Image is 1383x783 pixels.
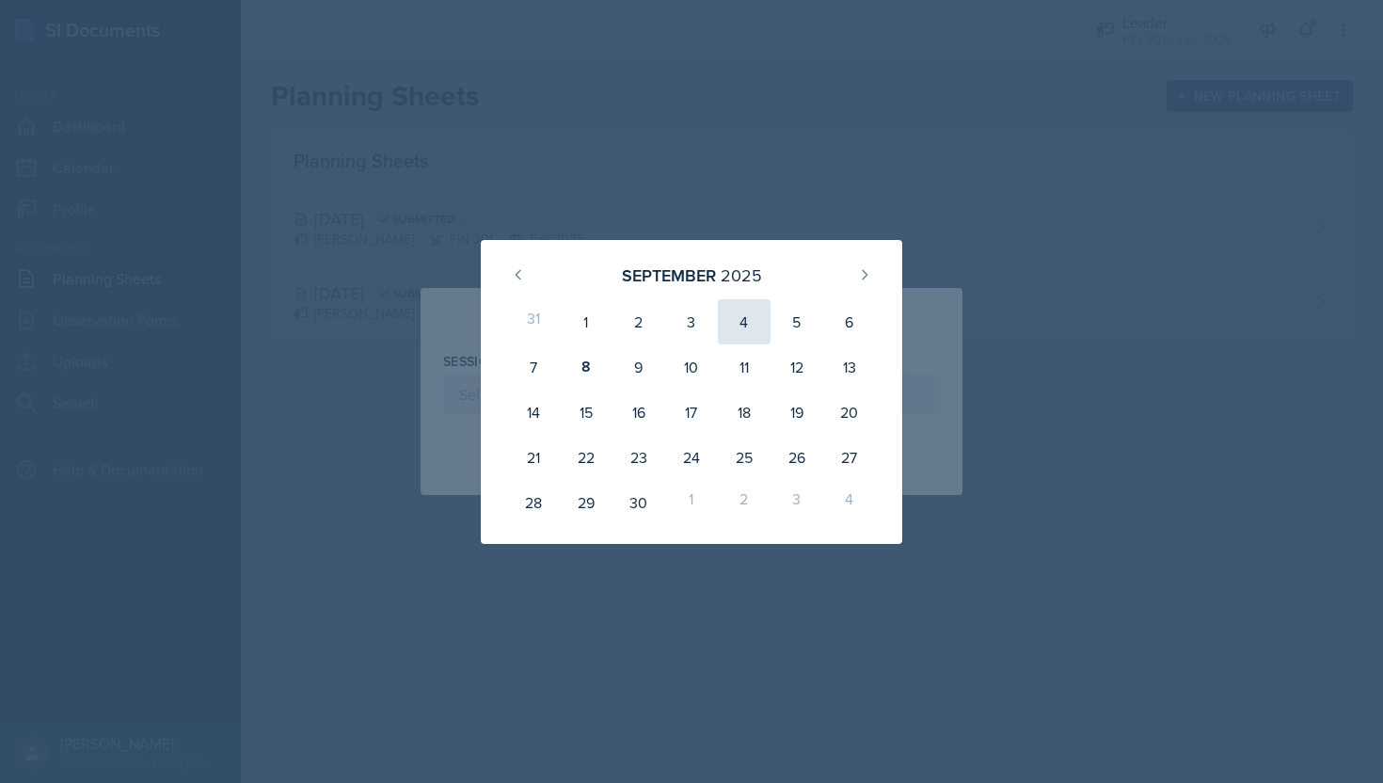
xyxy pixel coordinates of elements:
[665,344,718,390] div: 10
[823,299,876,344] div: 6
[718,344,771,390] div: 11
[560,435,612,480] div: 22
[560,390,612,435] div: 15
[771,344,823,390] div: 12
[612,344,665,390] div: 9
[665,480,718,525] div: 1
[771,299,823,344] div: 5
[507,344,560,390] div: 7
[612,390,665,435] div: 16
[560,344,612,390] div: 8
[560,299,612,344] div: 1
[771,435,823,480] div: 26
[718,435,771,480] div: 25
[771,480,823,525] div: 3
[507,299,560,344] div: 31
[665,299,718,344] div: 3
[823,435,876,480] div: 27
[507,390,560,435] div: 14
[507,435,560,480] div: 21
[665,435,718,480] div: 24
[718,480,771,525] div: 2
[612,299,665,344] div: 2
[665,390,718,435] div: 17
[823,390,876,435] div: 20
[823,344,876,390] div: 13
[823,480,876,525] div: 4
[622,263,716,288] div: September
[718,299,771,344] div: 4
[612,480,665,525] div: 30
[507,480,560,525] div: 28
[771,390,823,435] div: 19
[718,390,771,435] div: 18
[612,435,665,480] div: 23
[560,480,612,525] div: 29
[721,263,762,288] div: 2025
